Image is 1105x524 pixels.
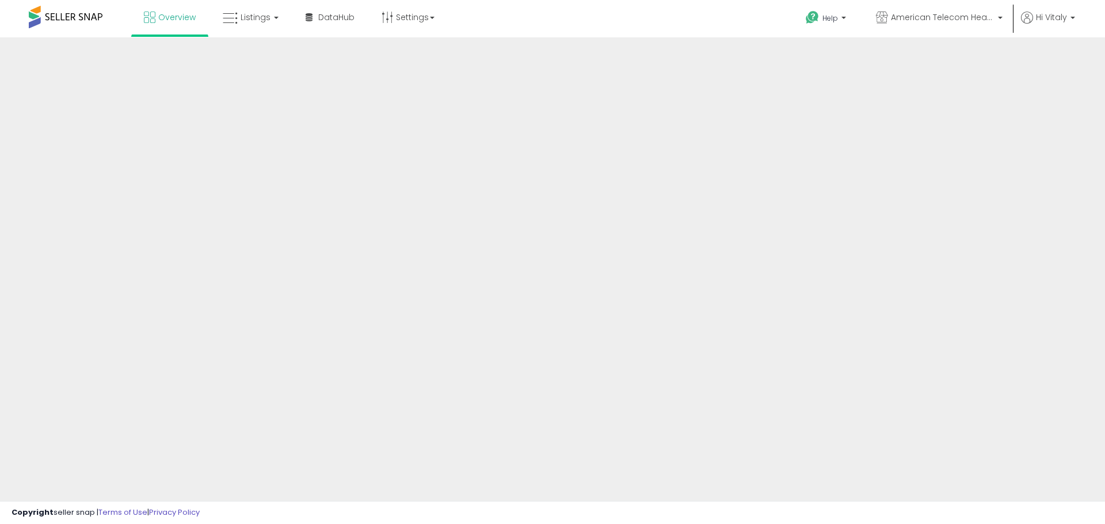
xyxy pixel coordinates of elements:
div: seller snap | | [12,507,200,518]
span: Overview [158,12,196,23]
a: Hi Vitaly [1021,12,1075,37]
span: DataHub [318,12,355,23]
span: Hi Vitaly [1036,12,1067,23]
span: Listings [241,12,270,23]
span: American Telecom Headquarters [891,12,995,23]
a: Privacy Policy [149,507,200,518]
a: Help [797,2,858,37]
i: Get Help [805,10,820,25]
strong: Copyright [12,507,54,518]
span: Help [822,13,838,23]
a: Terms of Use [98,507,147,518]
